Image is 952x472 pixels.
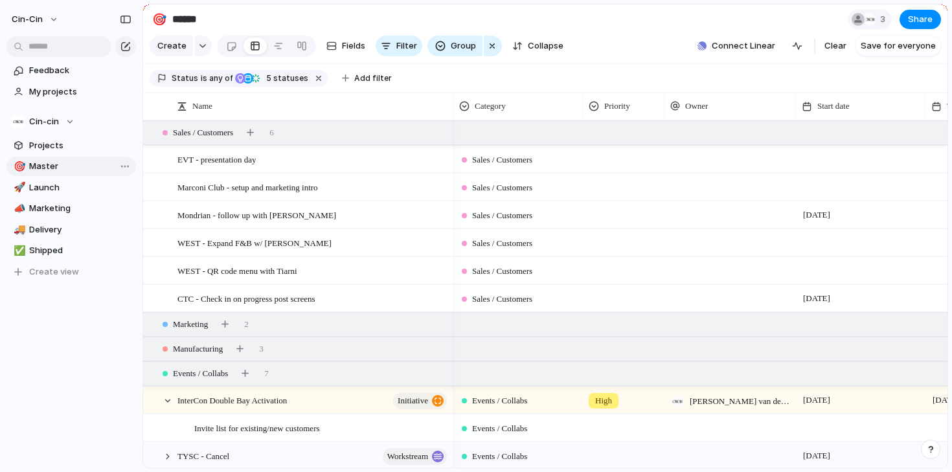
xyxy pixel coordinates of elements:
[12,223,25,236] button: 🚚
[157,39,187,52] span: Create
[800,392,833,408] span: [DATE]
[173,343,223,355] span: Manufacturing
[14,180,23,195] div: 🚀
[173,367,228,380] span: Events / Collabs
[12,181,25,194] button: 🚀
[800,291,833,306] span: [DATE]
[29,115,59,128] span: Cin-cin
[6,157,136,176] a: 🎯Master
[472,237,532,250] span: Sales / Customers
[192,100,212,113] span: Name
[194,420,320,435] span: Invite list for existing/new customers
[6,9,65,30] button: cin-cin
[29,181,131,194] span: Launch
[177,392,287,407] span: InterCon Double Bay Activation
[690,395,790,408] span: [PERSON_NAME] van den [PERSON_NAME]
[177,179,318,194] span: Marconi Club - setup and marketing intro
[393,392,447,409] button: initiative
[150,36,193,56] button: Create
[12,244,25,257] button: ✅
[387,447,428,466] span: workstream
[177,263,297,278] span: WEST - QR code menu with Tiarni
[900,10,941,29] button: Share
[201,73,207,84] span: is
[6,61,136,80] a: Feedback
[398,392,428,410] span: initiative
[342,39,365,52] span: Fields
[334,69,400,87] button: Add filter
[12,160,25,173] button: 🎯
[383,448,447,465] button: workstream
[198,71,235,85] button: isany of
[451,39,476,52] span: Group
[12,13,43,26] span: cin-cin
[472,422,527,435] span: Events / Collabs
[856,36,941,56] button: Save for everyone
[264,367,269,380] span: 7
[6,262,136,282] button: Create view
[29,160,131,173] span: Master
[861,39,936,52] span: Save for everyone
[177,448,229,463] span: TYSC - Cancel
[6,220,136,240] a: 🚚Delivery
[376,36,422,56] button: Filter
[262,73,308,84] span: statuses
[472,181,532,194] span: Sales / Customers
[12,202,25,215] button: 📣
[427,36,482,56] button: Group
[177,291,315,306] span: CTC - Check in on progress post screens
[6,82,136,102] a: My projects
[172,73,198,84] span: Status
[472,293,532,306] span: Sales / Customers
[507,36,569,56] button: Collapse
[6,199,136,218] a: 📣Marketing
[14,159,23,174] div: 🎯
[800,448,833,464] span: [DATE]
[234,71,311,85] button: 5 statuses
[528,39,563,52] span: Collapse
[259,343,264,355] span: 3
[472,450,527,463] span: Events / Collabs
[29,139,131,152] span: Projects
[475,100,506,113] span: Category
[800,207,833,223] span: [DATE]
[321,36,370,56] button: Fields
[604,100,630,113] span: Priority
[149,9,170,30] button: 🎯
[152,10,166,28] div: 🎯
[29,202,131,215] span: Marketing
[173,318,208,331] span: Marketing
[595,394,612,407] span: High
[29,223,131,236] span: Delivery
[908,13,933,26] span: Share
[6,178,136,197] a: 🚀Launch
[6,112,136,131] button: Cin-cin
[472,265,532,278] span: Sales / Customers
[14,243,23,258] div: ✅
[824,39,846,52] span: Clear
[472,394,527,407] span: Events / Collabs
[269,126,274,139] span: 6
[262,73,273,83] span: 5
[29,64,131,77] span: Feedback
[817,100,849,113] span: Start date
[354,73,392,84] span: Add filter
[685,100,708,113] span: Owner
[14,201,23,216] div: 📣
[396,39,417,52] span: Filter
[244,318,249,331] span: 2
[207,73,232,84] span: any of
[29,85,131,98] span: My projects
[14,222,23,237] div: 🚚
[819,36,852,56] button: Clear
[177,207,336,222] span: Mondrian - follow up with [PERSON_NAME]
[880,13,889,26] span: 3
[29,244,131,257] span: Shipped
[6,136,136,155] a: Projects
[6,241,136,260] a: ✅Shipped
